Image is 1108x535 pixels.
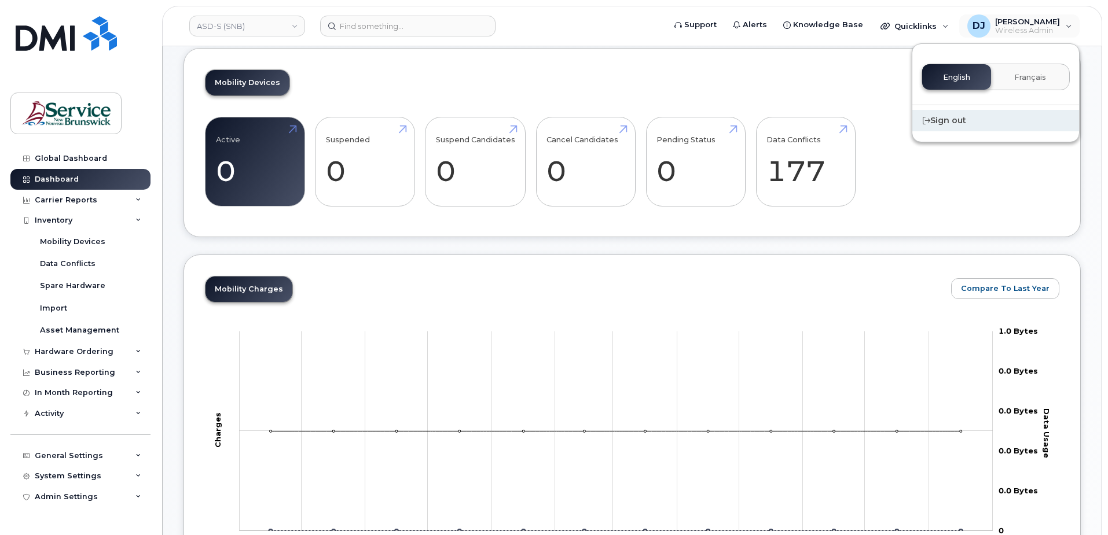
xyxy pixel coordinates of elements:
[912,110,1079,131] div: Sign out
[999,526,1004,535] tspan: 0
[743,19,767,31] span: Alerts
[326,124,404,200] a: Suspended 0
[961,283,1050,294] span: Compare To Last Year
[320,16,496,36] input: Find something...
[995,26,1060,35] span: Wireless Admin
[999,406,1038,415] tspan: 0.0 Bytes
[546,124,625,200] a: Cancel Candidates 0
[725,13,775,36] a: Alerts
[999,326,1038,335] tspan: 1.0 Bytes
[436,124,515,200] a: Suspend Candidates 0
[1042,408,1051,458] tspan: Data Usage
[766,124,845,200] a: Data Conflicts 177
[206,70,289,95] a: Mobility Devices
[999,486,1038,495] tspan: 0.0 Bytes
[213,412,222,448] tspan: Charges
[793,19,863,31] span: Knowledge Base
[1014,73,1046,82] span: Français
[666,13,725,36] a: Support
[189,16,305,36] a: ASD-S (SNB)
[872,14,957,38] div: Quicklinks
[999,446,1038,455] tspan: 0.0 Bytes
[216,124,294,200] a: Active 0
[206,276,292,302] a: Mobility Charges
[684,19,717,31] span: Support
[951,278,1059,299] button: Compare To Last Year
[894,21,937,31] span: Quicklinks
[656,124,735,200] a: Pending Status 0
[999,366,1038,375] tspan: 0.0 Bytes
[995,17,1060,26] span: [PERSON_NAME]
[959,14,1080,38] div: Debby Jackson
[775,13,871,36] a: Knowledge Base
[973,19,985,33] span: DJ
